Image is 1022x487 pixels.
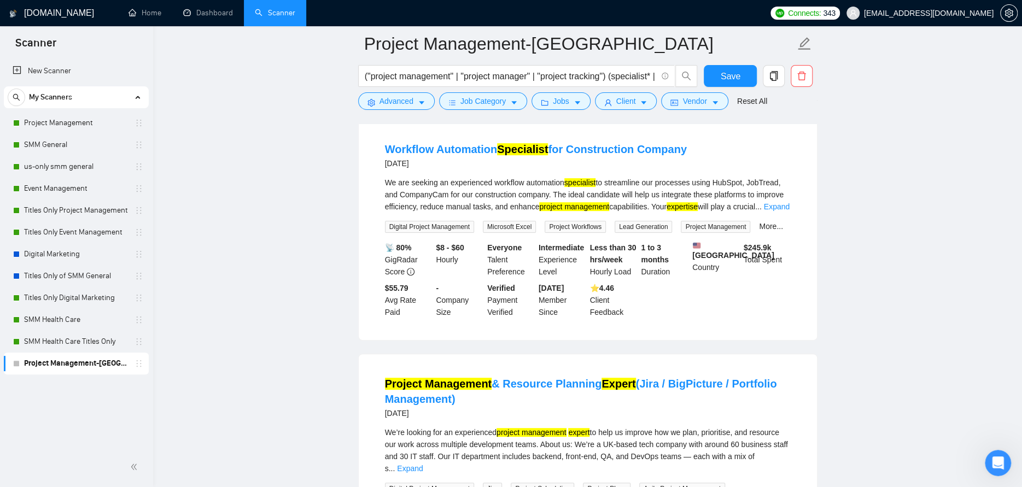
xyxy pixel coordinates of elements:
[616,95,636,107] span: Client
[389,464,395,473] span: ...
[434,242,485,278] div: Hourly
[24,112,128,134] a: Project Management
[4,86,149,374] li: My Scanners
[367,98,375,107] span: setting
[24,200,128,221] a: Titles Only Project Management
[590,284,614,292] b: ⭐️ 4.46
[418,98,425,107] span: caret-down
[667,202,698,211] mark: expertise
[383,242,434,278] div: GigRadar Score
[364,30,795,57] input: Scanner name...
[788,7,821,19] span: Connects:
[385,407,791,420] div: [DATE]
[24,221,128,243] a: Titles Only Event Management
[383,282,434,318] div: Avg Rate Paid
[9,5,17,22] img: logo
[721,69,740,83] span: Save
[487,243,522,252] b: Everyone
[497,428,567,437] mark: project management
[681,221,750,233] span: Project Management
[690,242,741,278] div: Country
[692,242,774,260] b: [GEOGRAPHIC_DATA]
[615,221,672,233] span: Lead Generation
[640,98,647,107] span: caret-down
[564,178,596,187] mark: specialist
[436,284,439,292] b: -
[759,222,783,231] a: More...
[985,450,1011,476] iframe: Intercom live chat
[536,282,588,318] div: Member Since
[641,243,669,264] b: 1 to 3 months
[385,177,791,213] div: We are seeking an experienced workflow automation to streamline our processes using HubSpot, JobT...
[704,65,757,87] button: Save
[588,282,639,318] div: Client Feedback
[385,378,777,405] a: Project Management& Resource PlanningExpert(Jira / BigPicture / Portfolio Management)
[741,242,793,278] div: Total Spent
[385,243,412,252] b: 📡 80%
[849,9,857,17] span: user
[255,8,295,17] a: searchScanner
[24,134,128,156] a: SMM General
[439,92,527,110] button: barsJob Categorycaret-down
[135,206,143,215] span: holder
[676,71,697,81] span: search
[675,65,697,87] button: search
[483,221,536,233] span: Microsoft Excel
[693,242,700,249] img: 🇺🇸
[385,284,408,292] b: $55.79
[1000,9,1018,17] a: setting
[385,157,687,170] div: [DATE]
[487,284,515,292] b: Verified
[485,282,536,318] div: Payment Verified
[737,95,767,107] a: Reset All
[24,243,128,265] a: Digital Marketing
[135,315,143,324] span: holder
[661,92,728,110] button: idcardVendorcaret-down
[590,243,636,264] b: Less than 30 hrs/week
[385,378,492,390] mark: Project Management
[1000,4,1018,22] button: setting
[791,65,813,87] button: delete
[407,268,414,275] span: info-circle
[448,98,456,107] span: bars
[604,98,612,107] span: user
[601,378,635,390] mark: Expert
[588,242,639,278] div: Hourly Load
[532,92,591,110] button: folderJobscaret-down
[24,353,128,374] a: Project Management-[GEOGRAPHIC_DATA]
[24,178,128,200] a: Event Management
[682,95,706,107] span: Vendor
[764,202,790,211] a: Expand
[711,98,719,107] span: caret-down
[670,98,678,107] span: idcard
[385,221,474,233] span: Digital Project Management
[135,250,143,259] span: holder
[135,359,143,368] span: holder
[385,426,791,474] div: We’re looking for an experienced to help us improve how we plan, prioritise, and resource our wor...
[24,156,128,178] a: us-only smm general
[574,98,581,107] span: caret-down
[823,7,835,19] span: 343
[568,428,589,437] mark: expert
[379,95,413,107] span: Advanced
[536,242,588,278] div: Experience Level
[744,243,772,252] b: $ 245.9k
[539,284,564,292] b: [DATE]
[135,337,143,346] span: holder
[397,464,423,473] a: Expand
[763,65,785,87] button: copy
[545,221,606,233] span: Project Workflows
[639,242,690,278] div: Duration
[755,202,762,211] span: ...
[539,243,584,252] b: Intermediate
[135,140,143,149] span: holder
[775,9,784,17] img: upwork-logo.png
[791,71,812,81] span: delete
[24,309,128,331] a: SMM Health Care
[595,92,657,110] button: userClientcaret-down
[365,69,657,83] input: Search Freelance Jobs...
[135,162,143,171] span: holder
[553,95,569,107] span: Jobs
[358,92,435,110] button: settingAdvancedcaret-down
